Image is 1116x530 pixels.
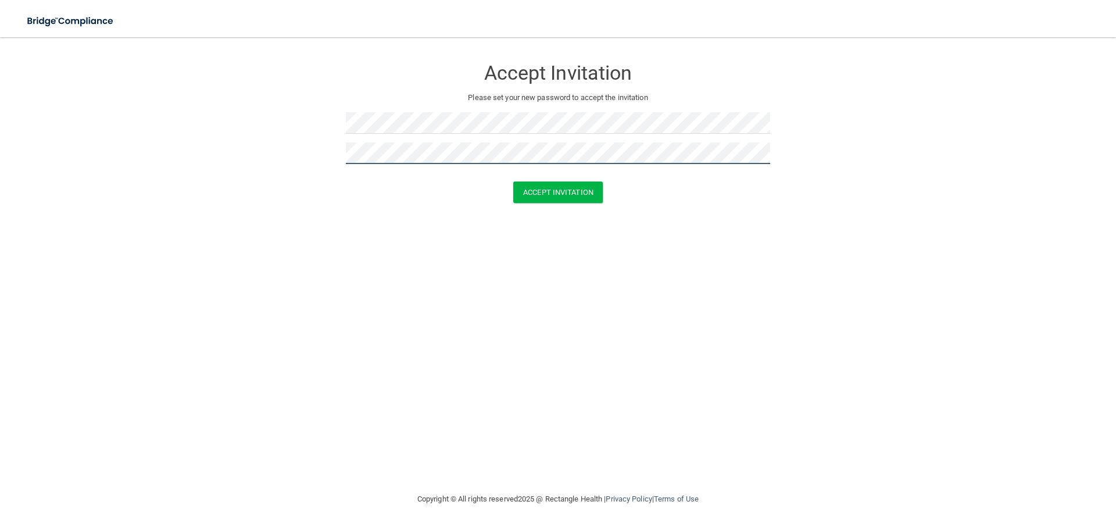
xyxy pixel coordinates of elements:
button: Accept Invitation [513,182,603,203]
a: Privacy Policy [606,495,652,503]
p: Please set your new password to accept the invitation [355,91,761,105]
a: Terms of Use [654,495,699,503]
h3: Accept Invitation [346,62,770,84]
img: bridge_compliance_login_screen.278c3ca4.svg [17,9,124,33]
div: Copyright © All rights reserved 2025 @ Rectangle Health | | [346,481,770,518]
